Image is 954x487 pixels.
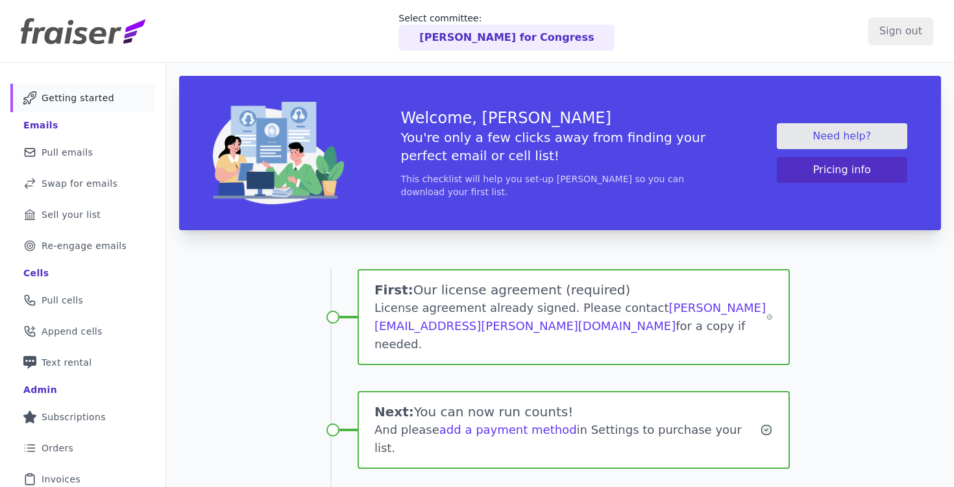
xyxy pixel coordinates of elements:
span: Swap for emails [42,177,117,190]
a: Append cells [10,317,155,346]
a: Subscriptions [10,403,155,431]
p: Select committee: [398,12,615,25]
input: Sign out [868,18,933,45]
span: Pull cells [42,294,83,307]
span: Pull emails [42,146,93,159]
span: Invoices [42,473,80,486]
a: Sell your list [10,200,155,229]
span: Sell your list [42,208,101,221]
a: Orders [10,434,155,462]
div: And please in Settings to purchase your list. [374,421,760,457]
a: Select committee: [PERSON_NAME] for Congress [398,12,615,51]
a: Re-engage emails [10,232,155,260]
h3: Welcome, [PERSON_NAME] [401,108,720,128]
a: Text rental [10,348,155,377]
span: First: [374,282,413,298]
a: Getting started [10,84,155,112]
img: Fraiser Logo [21,18,145,44]
h5: You're only a few clicks away from finding your perfect email or cell list! [401,128,720,165]
h1: You can now run counts! [374,403,760,421]
a: Swap for emails [10,169,155,198]
a: Pull cells [10,286,155,315]
span: Re-engage emails [42,239,127,252]
p: This checklist will help you set-up [PERSON_NAME] so you can download your first list. [401,172,720,198]
span: Orders [42,442,73,455]
p: [PERSON_NAME] for Congress [419,30,594,45]
a: Pull emails [10,138,155,167]
div: Cells [23,267,49,279]
div: Admin [23,383,57,396]
span: Getting started [42,91,114,104]
div: License agreement already signed. Please contact for a copy if needed. [374,299,767,353]
a: Need help? [777,123,908,149]
img: img [213,102,344,204]
span: Append cells [42,325,103,338]
button: Pricing info [777,157,908,183]
span: Subscriptions [42,410,106,423]
a: add a payment method [439,423,577,436]
div: Emails [23,119,58,132]
h1: Our license agreement (required) [374,281,767,299]
span: Next: [374,404,414,420]
span: Text rental [42,356,92,369]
